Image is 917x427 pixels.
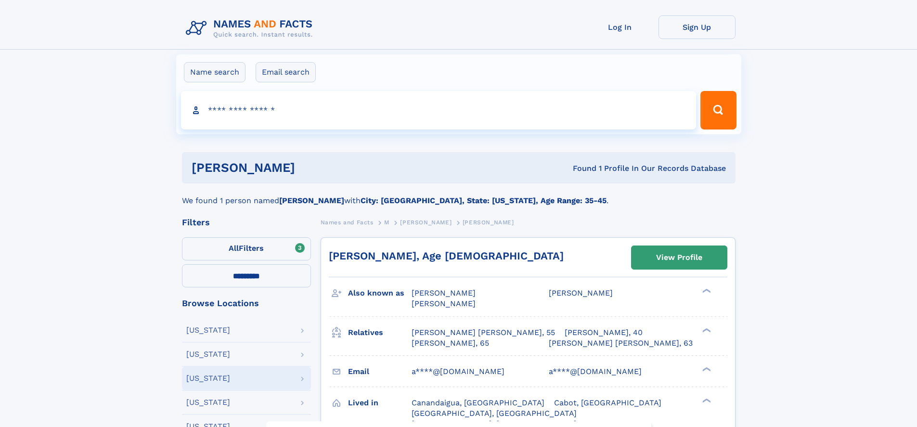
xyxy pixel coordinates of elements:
[348,363,412,380] h3: Email
[412,398,544,407] span: Canandaigua, [GEOGRAPHIC_DATA]
[192,162,434,174] h1: [PERSON_NAME]
[400,216,452,228] a: [PERSON_NAME]
[348,324,412,341] h3: Relatives
[700,288,711,294] div: ❯
[434,163,726,174] div: Found 1 Profile In Our Records Database
[256,62,316,82] label: Email search
[186,350,230,358] div: [US_STATE]
[412,299,476,308] span: [PERSON_NAME]
[700,366,711,372] div: ❯
[549,288,613,298] span: [PERSON_NAME]
[184,62,245,82] label: Name search
[182,183,736,207] div: We found 1 person named with .
[463,219,514,226] span: [PERSON_NAME]
[186,399,230,406] div: [US_STATE]
[279,196,344,205] b: [PERSON_NAME]
[581,15,659,39] a: Log In
[182,299,311,308] div: Browse Locations
[400,219,452,226] span: [PERSON_NAME]
[554,398,661,407] span: Cabot, [GEOGRAPHIC_DATA]
[348,395,412,411] h3: Lived in
[412,338,489,349] a: [PERSON_NAME], 65
[412,327,555,338] a: [PERSON_NAME] [PERSON_NAME], 55
[181,91,697,129] input: search input
[384,216,389,228] a: M
[565,327,643,338] a: [PERSON_NAME], 40
[182,15,321,41] img: Logo Names and Facts
[361,196,607,205] b: City: [GEOGRAPHIC_DATA], State: [US_STATE], Age Range: 35-45
[229,244,239,253] span: All
[182,237,311,260] label: Filters
[186,375,230,382] div: [US_STATE]
[656,246,702,269] div: View Profile
[348,285,412,301] h3: Also known as
[700,91,736,129] button: Search Button
[700,327,711,333] div: ❯
[321,216,374,228] a: Names and Facts
[329,250,564,262] a: [PERSON_NAME], Age [DEMOGRAPHIC_DATA]
[412,288,476,298] span: [PERSON_NAME]
[182,218,311,227] div: Filters
[186,326,230,334] div: [US_STATE]
[412,409,577,418] span: [GEOGRAPHIC_DATA], [GEOGRAPHIC_DATA]
[632,246,727,269] a: View Profile
[659,15,736,39] a: Sign Up
[700,397,711,403] div: ❯
[384,219,389,226] span: M
[549,338,693,349] a: [PERSON_NAME] [PERSON_NAME], 63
